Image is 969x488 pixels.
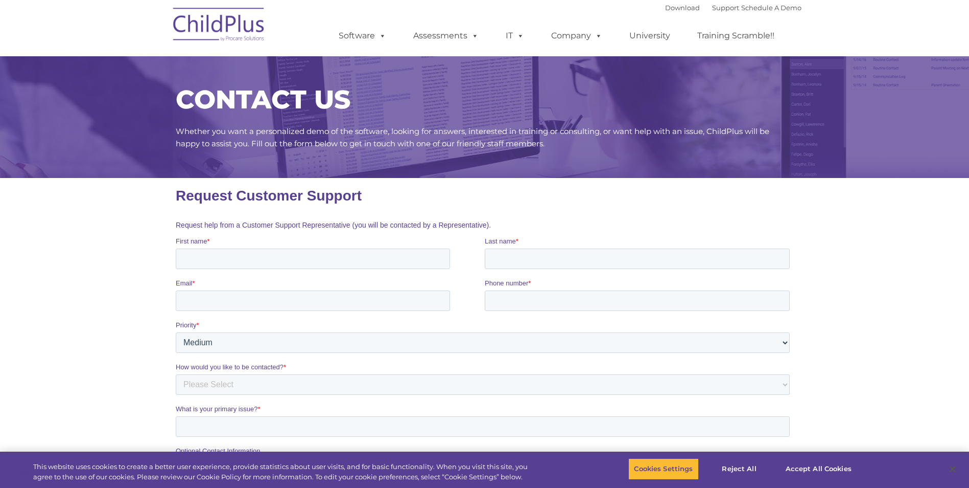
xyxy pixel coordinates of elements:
[687,26,785,46] a: Training Scramble!!
[665,4,700,12] a: Download
[628,458,698,480] button: Cookies Settings
[328,26,396,46] a: Software
[780,458,857,480] button: Accept All Cookies
[495,26,534,46] a: IT
[403,26,489,46] a: Assessments
[707,458,771,480] button: Reject All
[33,462,533,482] div: This website uses cookies to create a better user experience, provide statistics about user visit...
[619,26,680,46] a: University
[741,4,801,12] a: Schedule A Demo
[176,84,350,115] span: CONTACT US
[712,4,739,12] a: Support
[541,26,612,46] a: Company
[665,4,801,12] font: |
[941,458,964,480] button: Close
[168,1,270,52] img: ChildPlus by Procare Solutions
[176,126,769,148] span: Whether you want a personalized demo of the software, looking for answers, interested in training...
